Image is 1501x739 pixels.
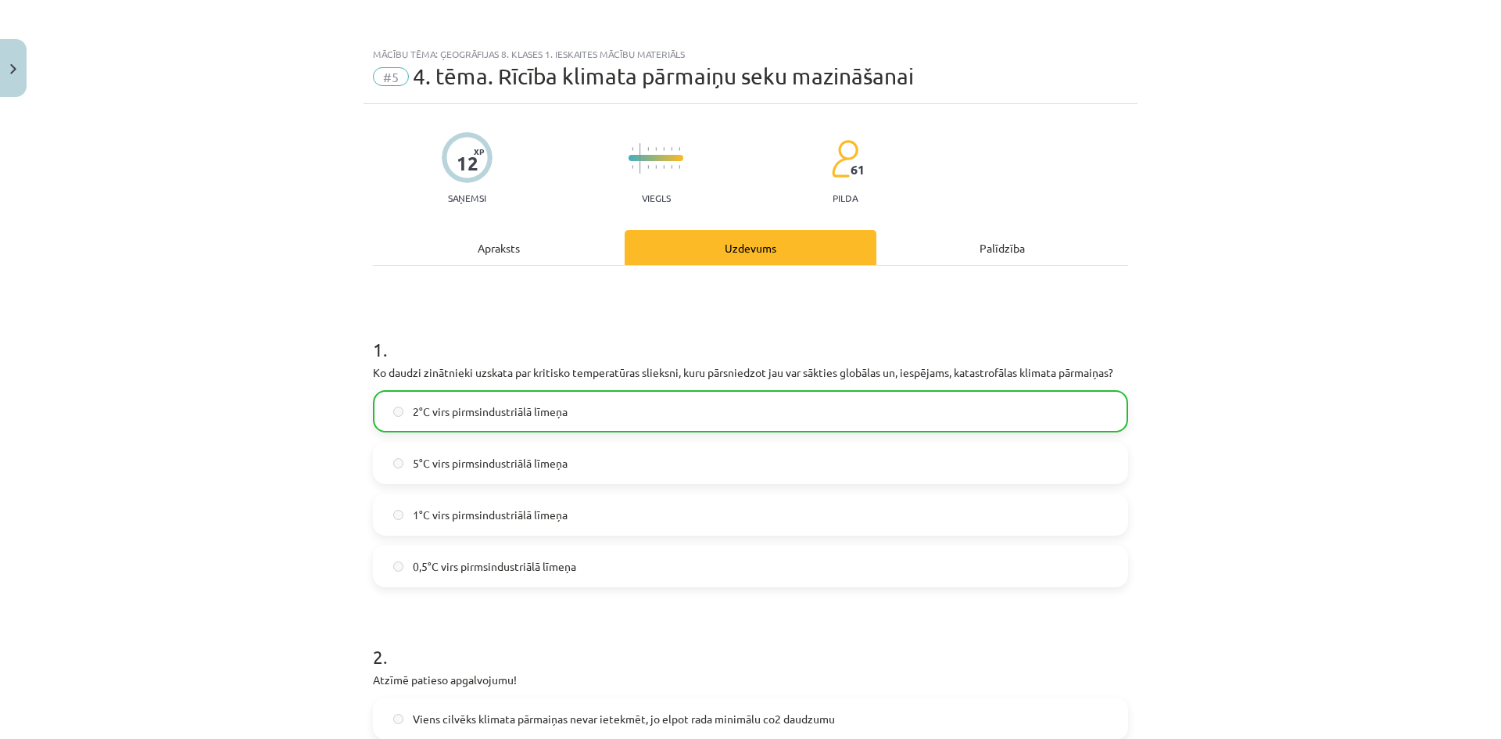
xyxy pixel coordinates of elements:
span: 1°C virs pirmsindustriālā līmeņa [413,507,568,523]
h1: 2 . [373,619,1128,667]
p: Ko daudzi zinātnieki uzskata par kritisko temperatūras slieksni, kuru pārsniedzot jau var sākties... [373,364,1128,381]
img: icon-short-line-57e1e144782c952c97e751825c79c345078a6d821885a25fce030b3d8c18986b.svg [647,147,649,151]
img: students-c634bb4e5e11cddfef0936a35e636f08e4e9abd3cc4e673bd6f9a4125e45ecb1.svg [831,139,858,178]
div: Apraksts [373,230,625,265]
img: icon-short-line-57e1e144782c952c97e751825c79c345078a6d821885a25fce030b3d8c18986b.svg [655,165,657,169]
img: icon-short-line-57e1e144782c952c97e751825c79c345078a6d821885a25fce030b3d8c18986b.svg [655,147,657,151]
div: Palīdzība [876,230,1128,265]
input: Viens cilvēks klimata pārmaiņas nevar ietekmēt, jo elpot rada minimālu co2 daudzumu [393,714,403,724]
span: #5 [373,67,409,86]
img: icon-short-line-57e1e144782c952c97e751825c79c345078a6d821885a25fce030b3d8c18986b.svg [632,165,633,169]
input: 5°C virs pirmsindustriālā līmeņa [393,458,403,468]
span: 5°C virs pirmsindustriālā līmeņa [413,455,568,472]
img: icon-short-line-57e1e144782c952c97e751825c79c345078a6d821885a25fce030b3d8c18986b.svg [632,147,633,151]
input: 2°C virs pirmsindustriālā līmeņa [393,407,403,417]
span: 0,5°C virs pirmsindustriālā līmeņa [413,558,576,575]
p: Viegls [642,192,671,203]
span: 4. tēma. Rīcība klimata pārmaiņu seku mazināšanai [413,63,914,89]
div: 12 [457,152,478,174]
img: icon-short-line-57e1e144782c952c97e751825c79c345078a6d821885a25fce030b3d8c18986b.svg [647,165,649,169]
img: icon-short-line-57e1e144782c952c97e751825c79c345078a6d821885a25fce030b3d8c18986b.svg [663,147,665,151]
p: pilda [833,192,858,203]
span: 2°C virs pirmsindustriālā līmeņa [413,404,568,420]
span: 61 [851,163,865,177]
div: Mācību tēma: Ģeogrāfijas 8. klases 1. ieskaites mācību materiāls [373,48,1128,59]
img: icon-short-line-57e1e144782c952c97e751825c79c345078a6d821885a25fce030b3d8c18986b.svg [679,147,680,151]
img: icon-long-line-d9ea69661e0d244f92f715978eff75569469978d946b2353a9bb055b3ed8787d.svg [639,143,641,174]
img: icon-short-line-57e1e144782c952c97e751825c79c345078a6d821885a25fce030b3d8c18986b.svg [671,165,672,169]
span: Viens cilvēks klimata pārmaiņas nevar ietekmēt, jo elpot rada minimālu co2 daudzumu [413,711,835,727]
img: icon-short-line-57e1e144782c952c97e751825c79c345078a6d821885a25fce030b3d8c18986b.svg [679,165,680,169]
div: Uzdevums [625,230,876,265]
span: XP [474,147,484,156]
img: icon-short-line-57e1e144782c952c97e751825c79c345078a6d821885a25fce030b3d8c18986b.svg [663,165,665,169]
input: 0,5°C virs pirmsindustriālā līmeņa [393,561,403,572]
p: Atzīmē patieso apgalvojumu! [373,672,1128,688]
img: icon-close-lesson-0947bae3869378f0d4975bcd49f059093ad1ed9edebbc8119c70593378902aed.svg [10,64,16,74]
p: Saņemsi [442,192,493,203]
img: icon-short-line-57e1e144782c952c97e751825c79c345078a6d821885a25fce030b3d8c18986b.svg [671,147,672,151]
h1: 1 . [373,311,1128,360]
input: 1°C virs pirmsindustriālā līmeņa [393,510,403,520]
